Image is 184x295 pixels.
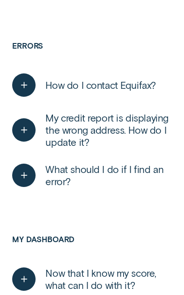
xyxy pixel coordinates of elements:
button: How do I contact Equifax? [12,73,156,97]
h3: Errors [12,41,172,66]
h3: My dashboard [12,234,172,259]
span: How do I contact Equifax? [45,79,156,91]
button: What should I do if I find an error? [12,163,172,187]
span: Now that I know my score, what can I do with it? [45,267,171,291]
span: My credit report is displaying the wrong address. How do I update it? [45,112,171,149]
button: Now that I know my score, what can I do with it? [12,267,172,291]
button: My credit report is displaying the wrong address. How do I update it? [12,112,172,149]
span: What should I do if I find an error? [45,163,171,187]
